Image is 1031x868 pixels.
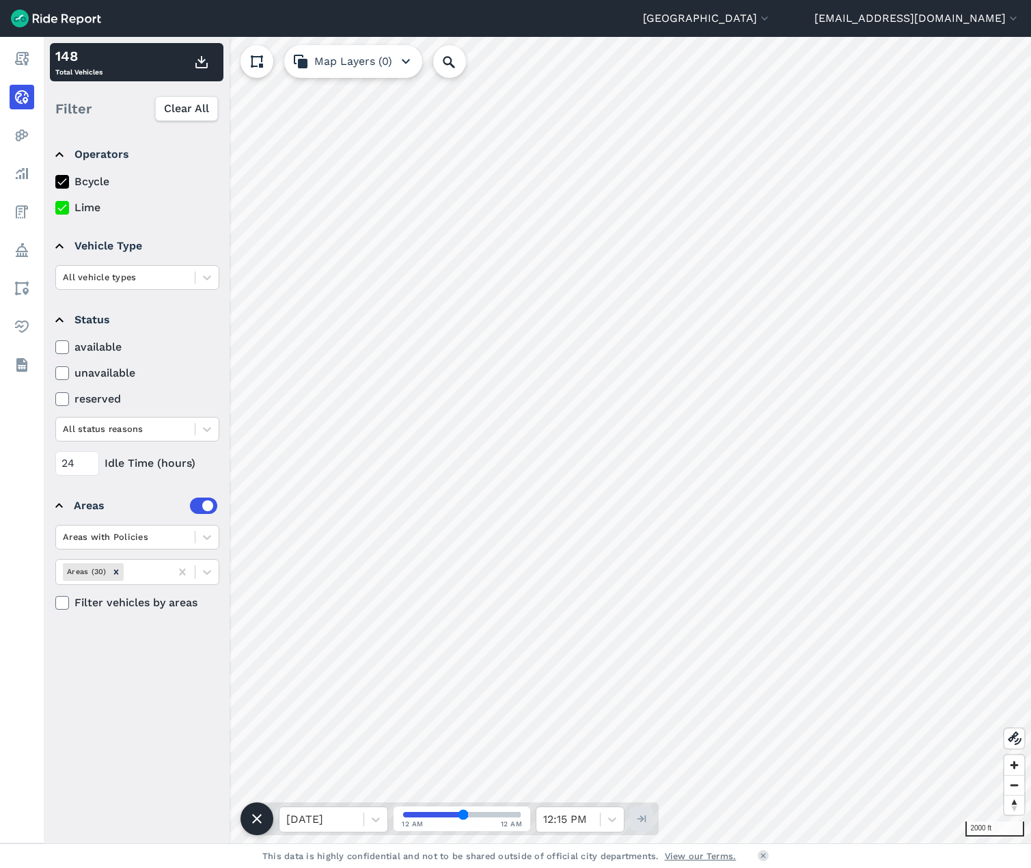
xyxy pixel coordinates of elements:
[155,96,218,121] button: Clear All
[10,46,34,71] a: Report
[55,391,219,407] label: reserved
[1004,775,1024,795] button: Zoom out
[50,87,223,130] div: Filter
[665,850,737,863] a: View our Terms.
[501,819,523,829] span: 12 AM
[965,822,1024,837] div: 2000 ft
[55,46,102,79] div: Total Vehicles
[55,301,217,339] summary: Status
[10,353,34,377] a: Datasets
[10,276,34,301] a: Areas
[814,10,1020,27] button: [EMAIL_ADDRESS][DOMAIN_NAME]
[433,45,488,78] input: Search Location or Vehicles
[284,45,422,78] button: Map Layers (0)
[55,451,219,476] div: Idle Time (hours)
[55,46,102,66] div: 148
[10,200,34,224] a: Fees
[10,123,34,148] a: Heatmaps
[55,174,219,190] label: Bcycle
[1004,755,1024,775] button: Zoom in
[1004,795,1024,815] button: Reset bearing to north
[10,161,34,186] a: Analyze
[63,563,109,580] div: Areas (30)
[10,85,34,109] a: Realtime
[44,37,1031,843] canvas: Map
[11,10,101,27] img: Ride Report
[55,365,219,381] label: unavailable
[55,595,219,611] label: Filter vehicles by areas
[55,200,219,216] label: Lime
[402,819,424,829] span: 12 AM
[10,314,34,339] a: Health
[10,238,34,262] a: Policy
[643,10,771,27] button: [GEOGRAPHIC_DATA]
[55,339,219,355] label: available
[55,135,217,174] summary: Operators
[55,227,217,265] summary: Vehicle Type
[74,498,217,514] div: Areas
[164,100,209,117] span: Clear All
[55,487,217,525] summary: Areas
[109,563,124,580] div: Remove Areas (30)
